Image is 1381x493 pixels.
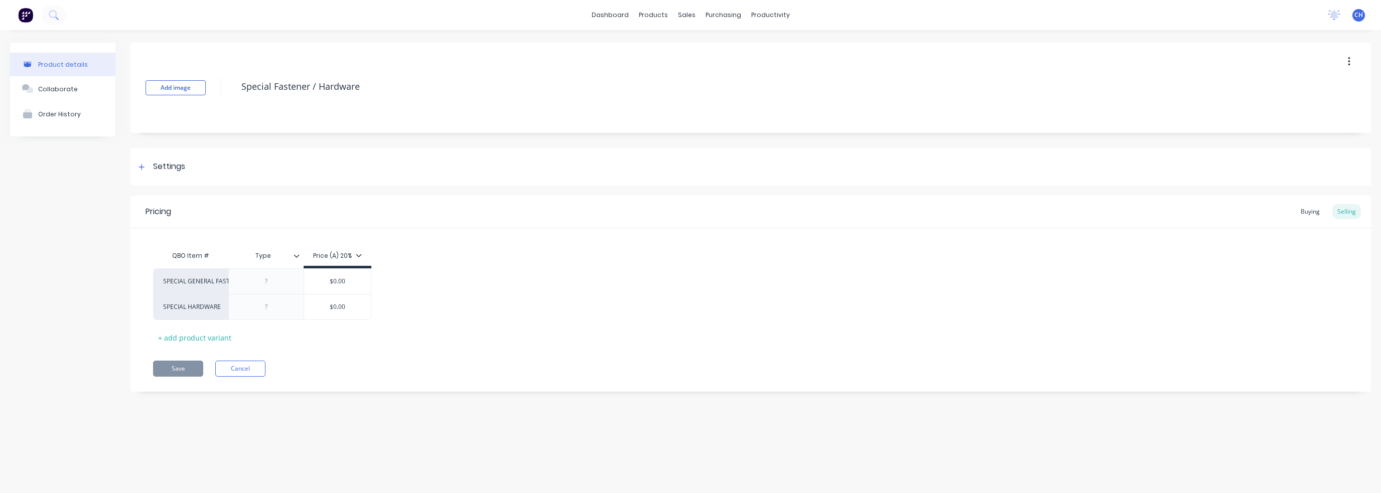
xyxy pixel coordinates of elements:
[153,294,371,320] div: SPECIAL HARDWARE$0.00
[38,110,81,118] div: Order History
[146,206,171,218] div: Pricing
[304,294,371,319] div: $0.00
[701,8,746,23] div: purchasing
[10,76,115,101] button: Collaborate
[38,61,88,68] div: Product details
[153,160,185,173] div: Settings
[228,243,298,268] div: Type
[304,269,371,294] div: $0.00
[146,80,206,95] button: Add image
[634,8,673,23] div: products
[236,75,1205,98] textarea: Special Fastener / Hardware
[228,246,304,266] div: Type
[10,53,115,76] button: Product details
[587,8,634,23] a: dashboard
[153,246,228,266] div: QBO Item #
[163,302,218,311] div: SPECIAL HARDWARE
[163,277,218,286] div: SPECIAL GENERAL FASTENERS
[313,251,362,260] div: Price (A) 20%
[153,330,236,346] div: + add product variant
[153,361,203,377] button: Save
[153,268,371,294] div: SPECIAL GENERAL FASTENERS$0.00
[38,85,78,93] div: Collaborate
[673,8,701,23] div: sales
[1354,11,1363,20] span: CH
[10,101,115,126] button: Order History
[18,8,33,23] img: Factory
[215,361,265,377] button: Cancel
[1296,204,1325,219] div: Buying
[1332,204,1361,219] div: Selling
[746,8,795,23] div: productivity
